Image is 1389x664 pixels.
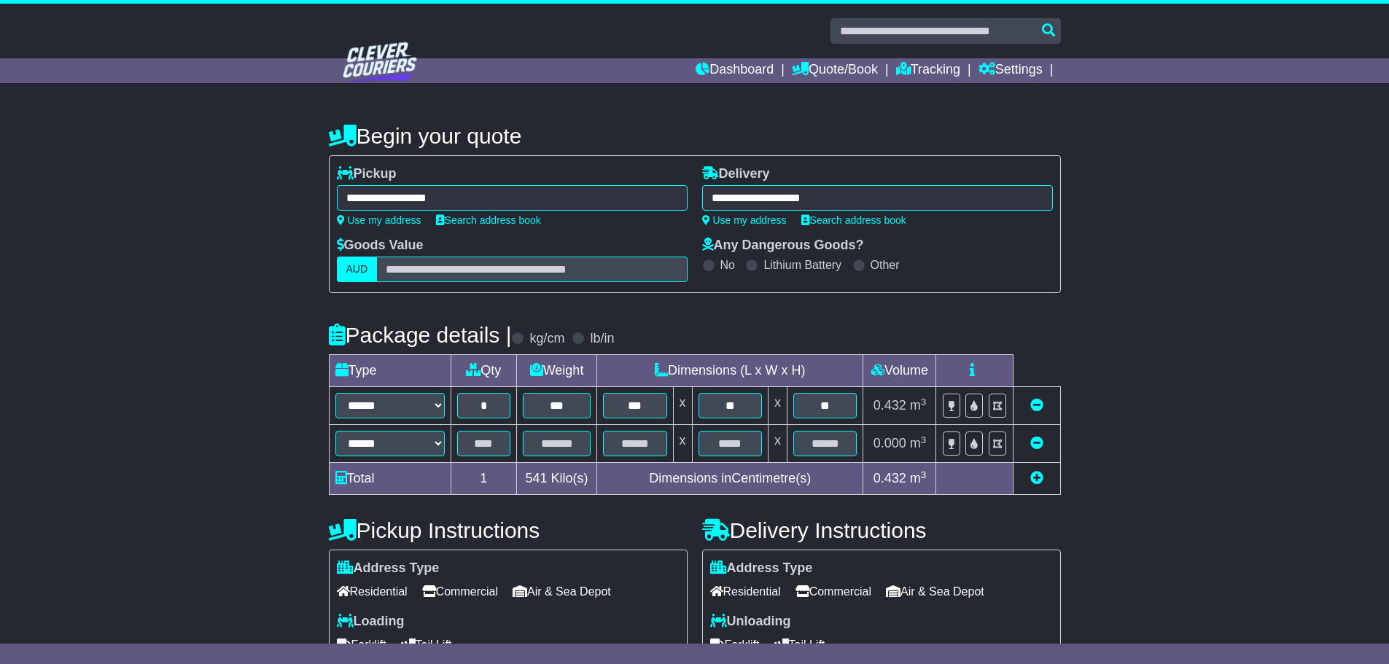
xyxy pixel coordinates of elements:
[513,580,611,603] span: Air & Sea Depot
[896,58,960,83] a: Tracking
[910,436,927,450] span: m
[910,471,927,485] span: m
[874,398,906,413] span: 0.432
[710,580,781,603] span: Residential
[720,258,735,272] label: No
[768,387,787,425] td: x
[795,580,871,603] span: Commercial
[768,425,787,463] td: x
[702,518,1061,542] h4: Delivery Instructions
[329,355,451,387] td: Type
[329,323,512,347] h4: Package details |
[696,58,774,83] a: Dashboard
[337,633,386,656] span: Forklift
[1030,398,1043,413] a: Remove this item
[710,614,791,630] label: Unloading
[329,124,1061,148] h4: Begin your quote
[673,425,692,463] td: x
[337,238,424,254] label: Goods Value
[337,214,421,226] a: Use my address
[874,471,906,485] span: 0.432
[710,561,813,577] label: Address Type
[529,331,564,347] label: kg/cm
[422,580,498,603] span: Commercial
[329,463,451,495] td: Total
[337,580,408,603] span: Residential
[436,214,541,226] a: Search address book
[451,463,517,495] td: 1
[673,387,692,425] td: x
[702,214,787,226] a: Use my address
[337,257,378,282] label: AUD
[597,463,863,495] td: Dimensions in Centimetre(s)
[921,434,927,445] sup: 3
[763,258,841,272] label: Lithium Battery
[329,518,688,542] h4: Pickup Instructions
[871,258,900,272] label: Other
[526,471,548,485] span: 541
[774,633,825,656] span: Tail Lift
[801,214,906,226] a: Search address book
[910,398,927,413] span: m
[1030,436,1043,450] a: Remove this item
[863,355,936,387] td: Volume
[517,355,597,387] td: Weight
[921,397,927,407] sup: 3
[337,561,440,577] label: Address Type
[921,469,927,480] sup: 3
[517,463,597,495] td: Kilo(s)
[337,166,397,182] label: Pickup
[978,58,1043,83] a: Settings
[702,166,770,182] label: Delivery
[702,238,864,254] label: Any Dangerous Goods?
[710,633,760,656] span: Forklift
[590,331,614,347] label: lb/in
[874,436,906,450] span: 0.000
[886,580,984,603] span: Air & Sea Depot
[337,614,405,630] label: Loading
[1030,471,1043,485] a: Add new item
[401,633,452,656] span: Tail Lift
[451,355,517,387] td: Qty
[792,58,878,83] a: Quote/Book
[597,355,863,387] td: Dimensions (L x W x H)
